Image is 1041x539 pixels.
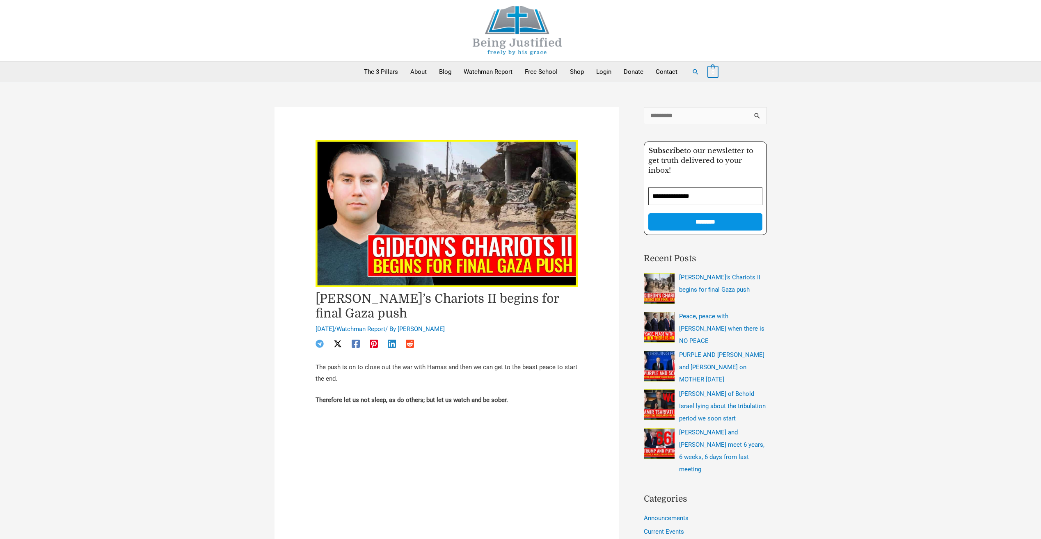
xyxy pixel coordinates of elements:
a: Facebook [352,340,360,348]
span: 0 [712,69,714,75]
a: Pinterest [370,340,378,348]
strong: Subscribe [648,146,684,155]
nav: Recent Posts [644,271,767,475]
a: Watchman Report [336,325,385,333]
a: Peace, peace with [PERSON_NAME] when there is NO PEACE [679,313,764,345]
span: to our newsletter to get truth delivered to your inbox! [648,146,753,175]
a: View Shopping Cart, empty [707,68,718,75]
a: Telegram [316,340,324,348]
a: Current Events [644,528,684,535]
a: Reddit [406,340,414,348]
a: Donate [618,62,650,82]
a: The 3 Pillars [358,62,404,82]
strong: Therefore let us not sleep, as do others; but let us watch and be sober. [316,396,508,404]
span: [DATE] [316,325,334,333]
a: Contact [650,62,684,82]
a: [PERSON_NAME] [398,325,445,333]
a: PURPLE AND [PERSON_NAME] and [PERSON_NAME] on MOTHER [DATE] [679,351,764,383]
a: Watchman Report [458,62,519,82]
a: [PERSON_NAME]’s Chariots II begins for final Gaza push [679,274,760,293]
a: Free School [519,62,564,82]
h2: Categories [644,493,767,506]
h1: [PERSON_NAME]’s Chariots II begins for final Gaza push [316,291,578,321]
a: [PERSON_NAME] of Behold Israel lying about the tribulation period we soon start [679,390,766,422]
p: The push is on to close out the war with Hamas and then we can get to the beast peace to start th... [316,362,578,385]
nav: Primary Site Navigation [358,62,684,82]
a: Blog [433,62,458,82]
a: Login [590,62,618,82]
a: Twitter / X [334,340,342,348]
a: Linkedin [388,340,396,348]
a: Search button [692,68,699,75]
a: About [404,62,433,82]
input: Email Address * [648,187,762,205]
div: / / By [316,325,578,334]
img: Being Justified [456,6,579,55]
a: Announcements [644,514,689,522]
a: [PERSON_NAME] and [PERSON_NAME] meet 6 years, 6 weeks, 6 days from last meeting [679,429,764,473]
a: Shop [564,62,590,82]
h2: Recent Posts [644,252,767,265]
